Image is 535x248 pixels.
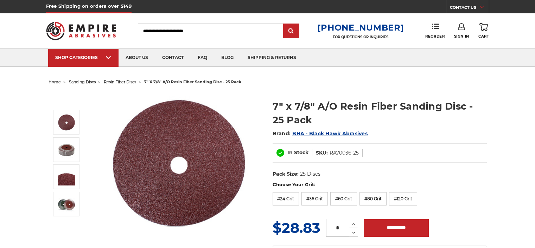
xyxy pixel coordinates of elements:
[49,79,61,84] a: home
[454,34,469,39] span: Sign In
[214,49,241,67] a: blog
[55,55,112,60] div: SHOP CATEGORIES
[273,130,291,137] span: Brand:
[478,34,489,39] span: Cart
[287,149,308,156] span: In Stock
[58,195,75,213] img: 7" x 7/8" A/O Resin Fiber Sanding Disc - 25 Pack
[425,23,445,38] a: Reorder
[425,34,445,39] span: Reorder
[104,79,136,84] a: resin fiber discs
[144,79,241,84] span: 7" x 7/8" a/o resin fiber sanding disc - 25 pack
[273,219,320,236] span: $28.83
[58,168,75,185] img: 7" x 7/8" A/O Resin Fiber Sanding Disc - 25 Pack
[58,113,75,131] img: 7 inch aluminum oxide resin fiber disc
[292,130,368,137] a: BHA - Black Hawk Abrasives
[191,49,214,67] a: faq
[155,49,191,67] a: contact
[46,17,116,45] img: Empire Abrasives
[300,170,320,178] dd: 25 Discs
[317,35,404,39] p: FOR QUESTIONS OR INQUIRIES
[273,170,299,178] dt: Pack Size:
[316,149,328,157] dt: SKU:
[241,49,303,67] a: shipping & returns
[119,49,155,67] a: about us
[450,4,489,13] a: CONTACT US
[317,22,404,33] a: [PHONE_NUMBER]
[273,99,487,127] h1: 7" x 7/8" A/O Resin Fiber Sanding Disc - 25 Pack
[478,23,489,39] a: Cart
[69,79,96,84] a: sanding discs
[273,181,487,188] label: Choose Your Grit:
[109,92,249,233] img: 7 inch aluminum oxide resin fiber disc
[58,141,75,158] img: 7" x 7/8" A/O Resin Fiber Sanding Disc - 25 Pack
[330,149,359,157] dd: RA70036-25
